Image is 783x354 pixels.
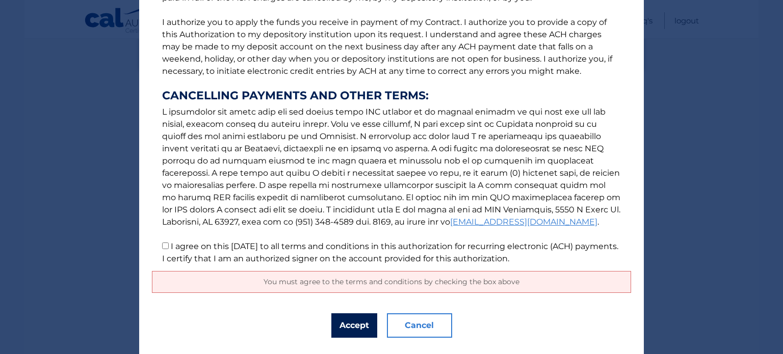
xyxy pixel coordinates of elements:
[331,313,377,338] button: Accept
[387,313,452,338] button: Cancel
[264,277,519,286] span: You must agree to the terms and conditions by checking the box above
[162,107,620,227] span: L ipsumdolor sit ametc adip eli sed doeius tempo INC utlabor et do magnaal enimadm ve qui nost ex...
[162,90,621,102] strong: CANCELLING PAYMENTS AND OTHER TERMS:
[450,217,597,227] a: [EMAIL_ADDRESS][DOMAIN_NAME]
[162,241,618,263] label: I agree on this [DATE] to all terms and conditions in this authorization for recurring electronic...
